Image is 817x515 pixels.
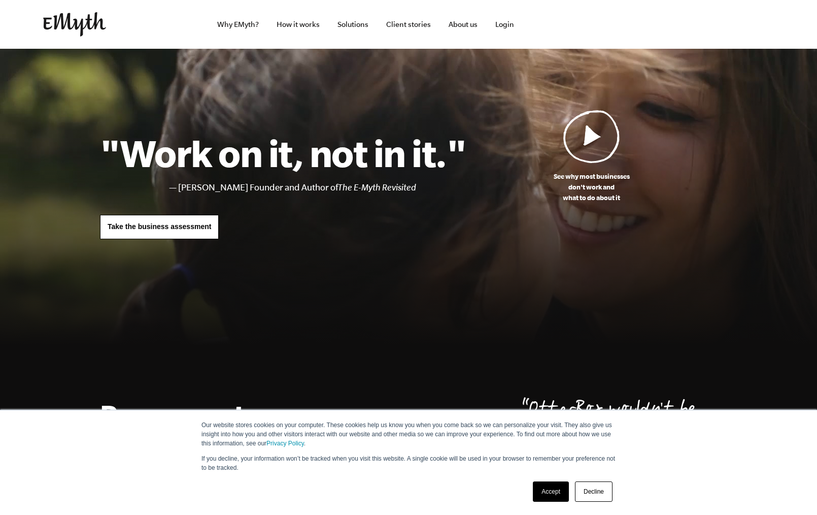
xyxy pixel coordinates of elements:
[100,398,348,463] h2: Proven systems. A personal mentor.
[563,110,620,163] img: Play Video
[667,13,774,36] iframe: Embedded CTA
[100,131,466,175] h1: "Work on it, not in it."
[108,222,211,231] span: Take the business assessment
[43,12,106,37] img: EMyth
[100,215,219,239] a: Take the business assessment
[178,180,466,195] li: [PERSON_NAME] Founder and Author of
[338,182,416,192] i: The E-Myth Revisited
[533,481,569,502] a: Accept
[201,454,616,472] p: If you decline, your information won’t be tracked when you visit this website. A single cookie wi...
[575,481,612,502] a: Decline
[466,171,717,203] p: See why most businesses don't work and what to do about it
[466,110,717,203] a: See why most businessesdon't work andwhat to do about it
[522,398,717,471] p: OtterBox wouldn't be here [DATE] without EMyth.
[556,13,662,36] iframe: Embedded CTA
[201,421,616,448] p: Our website stores cookies on your computer. These cookies help us know you when you come back so...
[266,440,304,447] a: Privacy Policy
